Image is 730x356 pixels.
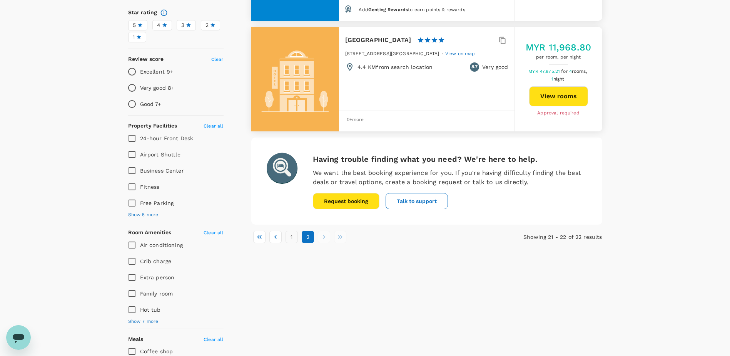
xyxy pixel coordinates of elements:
[386,193,448,209] button: Talk to support
[128,211,159,219] span: Show 5 more
[128,122,177,130] h6: Property Facilities
[157,21,160,29] span: 4
[128,55,164,64] h6: Review score
[251,231,485,243] nav: pagination navigation
[313,153,587,165] h6: Having trouble finding what you need? We're here to help.
[528,69,561,74] span: MYR 47,875.21
[140,274,175,280] span: Extra person
[357,63,433,71] p: 4.4 KM from search location
[140,291,173,297] span: Family room
[160,9,168,17] svg: Star ratings are awarded to properties to represent the quality of services, facilities, and amen...
[140,135,194,141] span: 24-hour Front Desk
[347,117,358,122] span: 0 + more
[313,193,379,209] button: Request booking
[128,228,172,237] h6: Room Amenities
[204,337,223,342] span: Clear all
[345,35,411,45] h6: [GEOGRAPHIC_DATA]
[529,86,588,106] button: View rooms
[133,33,135,41] span: 1
[313,168,587,187] p: We want the best booking experience for you. If you're having difficulty finding the best deals o...
[140,258,172,264] span: Crib charge
[140,151,180,158] span: Airport Shuttle
[485,233,602,241] p: Showing 21 - 22 of 22 results
[128,335,144,344] h6: Meals
[572,69,587,74] span: rooms,
[302,231,314,243] button: page 2
[253,231,266,243] button: Go to first page
[140,168,184,174] span: Business Center
[140,242,183,248] span: Air conditioning
[181,21,184,29] span: 3
[482,63,508,71] p: Very good
[551,76,566,82] span: 1
[128,8,157,17] h6: Star rating
[359,7,465,12] span: Add to earn points & rewards
[140,348,173,354] span: Coffee shop
[204,123,223,129] span: Clear all
[140,200,174,206] span: Free Parking
[569,69,588,74] span: 4
[537,109,580,117] span: Approval required
[286,231,298,243] button: Go to page 1
[441,51,445,56] span: -
[269,231,282,243] button: Go to previous page
[133,21,136,29] span: 5
[204,230,223,235] span: Clear all
[526,54,591,61] span: per room, per night
[6,325,31,350] iframe: Button to launch messaging window
[140,184,160,190] span: Fitness
[471,63,478,71] span: 8.7
[140,100,161,108] p: Good 7+
[140,307,161,313] span: Hot tub
[140,84,175,92] p: Very good 8+
[128,318,159,326] span: Show 7 more
[526,41,591,54] h5: MYR 11,968.80
[140,68,174,76] p: Excellent 9+
[553,76,565,82] span: night
[445,51,475,56] span: View on map
[205,21,209,29] span: 2
[561,69,569,74] span: for
[368,7,408,12] span: Genting Rewards
[345,51,439,56] span: [STREET_ADDRESS][GEOGRAPHIC_DATA]
[445,50,475,56] a: View on map
[211,57,224,62] span: Clear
